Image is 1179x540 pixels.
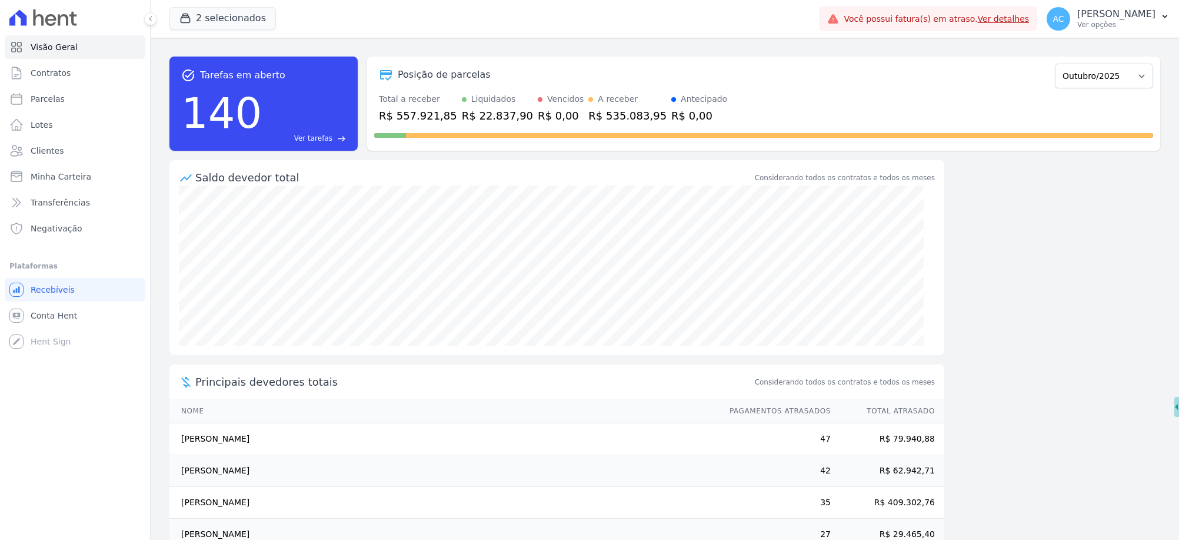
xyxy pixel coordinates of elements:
[831,487,944,519] td: R$ 409.302,76
[9,259,141,273] div: Plataformas
[5,113,145,137] a: Lotes
[1053,15,1064,23] span: AC
[398,68,491,82] div: Posição de parcelas
[12,500,40,528] iframe: Intercom live chat
[755,173,935,183] div: Considerando todos os contratos e todos os meses
[718,455,831,487] td: 42
[267,133,346,144] a: Ver tarefas east
[831,423,944,455] td: R$ 79.940,88
[379,93,457,105] div: Total a receber
[844,13,1029,25] span: Você possui fatura(s) em atraso.
[31,93,65,105] span: Parcelas
[471,93,516,105] div: Liquidados
[31,223,82,234] span: Negativação
[598,93,638,105] div: A receber
[337,134,346,143] span: east
[169,423,718,455] td: [PERSON_NAME]
[31,145,64,157] span: Clientes
[718,487,831,519] td: 35
[169,487,718,519] td: [PERSON_NAME]
[5,35,145,59] a: Visão Geral
[169,7,276,29] button: 2 selecionados
[588,108,667,124] div: R$ 535.083,95
[5,87,145,111] a: Parcelas
[671,108,727,124] div: R$ 0,00
[831,399,944,423] th: Total Atrasado
[681,93,727,105] div: Antecipado
[31,41,78,53] span: Visão Geral
[31,171,91,183] span: Minha Carteira
[200,68,285,82] span: Tarefas em aberto
[1037,2,1179,35] button: AC [PERSON_NAME] Ver opções
[31,119,53,131] span: Lotes
[5,165,145,188] a: Minha Carteira
[181,68,195,82] span: task_alt
[718,423,831,455] td: 47
[978,14,1030,24] a: Ver detalhes
[5,191,145,214] a: Transferências
[169,399,718,423] th: Nome
[718,399,831,423] th: Pagamentos Atrasados
[538,108,584,124] div: R$ 0,00
[195,374,752,390] span: Principais devedores totais
[5,139,145,163] a: Clientes
[31,197,90,208] span: Transferências
[379,108,457,124] div: R$ 557.921,85
[831,455,944,487] td: R$ 62.942,71
[31,67,71,79] span: Contratos
[755,377,935,387] span: Considerando todos os contratos e todos os meses
[547,93,584,105] div: Vencidos
[181,82,262,144] div: 140
[195,170,752,185] div: Saldo devedor total
[5,61,145,85] a: Contratos
[5,278,145,302] a: Recebíveis
[31,310,77,322] span: Conta Hent
[31,284,75,296] span: Recebíveis
[1077,8,1155,20] p: [PERSON_NAME]
[294,133,332,144] span: Ver tarefas
[5,217,145,240] a: Negativação
[462,108,533,124] div: R$ 22.837,90
[1077,20,1155,29] p: Ver opções
[5,304,145,327] a: Conta Hent
[169,455,718,487] td: [PERSON_NAME]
